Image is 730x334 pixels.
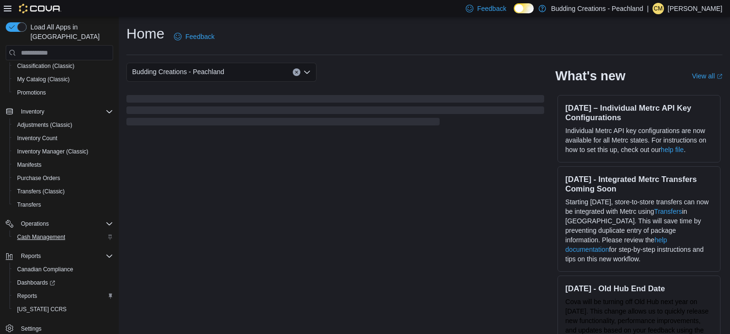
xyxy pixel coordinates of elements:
button: My Catalog (Classic) [10,73,117,86]
span: Purchase Orders [17,174,60,182]
span: My Catalog (Classic) [13,74,113,85]
a: Canadian Compliance [13,264,77,275]
button: Inventory Count [10,132,117,145]
span: Dashboards [13,277,113,288]
button: Open list of options [303,68,311,76]
button: Classification (Classic) [10,59,117,73]
span: Transfers (Classic) [13,186,113,197]
span: Inventory Count [13,133,113,144]
a: Transfers (Classic) [13,186,68,197]
p: Budding Creations - Peachland [551,3,643,14]
button: Canadian Compliance [10,263,117,276]
a: View allExternal link [692,72,722,80]
span: Operations [17,218,113,229]
span: Classification (Classic) [13,60,113,72]
a: Manifests [13,159,45,171]
button: Cash Management [10,230,117,244]
button: Inventory Manager (Classic) [10,145,117,158]
span: Canadian Compliance [13,264,113,275]
a: Cash Management [13,231,69,243]
h3: [DATE] – Individual Metrc API Key Configurations [566,103,712,122]
span: Promotions [17,89,46,96]
button: Operations [2,217,117,230]
span: Operations [21,220,49,228]
span: Inventory Count [17,134,58,142]
a: My Catalog (Classic) [13,74,74,85]
span: My Catalog (Classic) [17,76,70,83]
p: Individual Metrc API key configurations are now available for all Metrc states. For instructions ... [566,126,712,154]
input: Dark Mode [514,3,534,13]
h3: [DATE] - Integrated Metrc Transfers Coming Soon [566,174,712,193]
button: Reports [17,250,45,262]
span: Transfers [13,199,113,210]
span: Transfers [17,201,41,209]
span: Manifests [17,161,41,169]
span: Dark Mode [514,13,514,14]
span: Promotions [13,87,113,98]
span: Settings [21,325,41,333]
span: Loading [126,97,544,127]
span: Inventory [21,108,44,115]
span: Feedback [477,4,506,13]
a: Adjustments (Classic) [13,119,76,131]
a: Purchase Orders [13,172,64,184]
button: Clear input [293,68,300,76]
div: Chris Manolescu [653,3,664,14]
a: Promotions [13,87,50,98]
h2: What's new [556,68,625,84]
a: help documentation [566,236,667,253]
a: [US_STATE] CCRS [13,304,70,315]
button: Transfers [10,198,117,211]
h3: [DATE] - Old Hub End Date [566,284,712,293]
a: Feedback [170,27,218,46]
img: Cova [19,4,61,13]
button: Reports [2,249,117,263]
span: Inventory [17,106,113,117]
span: Purchase Orders [13,172,113,184]
a: Transfers [13,199,45,210]
a: Transfers [654,208,682,215]
a: Dashboards [10,276,117,289]
span: Transfers (Classic) [17,188,65,195]
span: Washington CCRS [13,304,113,315]
span: Budding Creations - Peachland [132,66,224,77]
span: Inventory Manager (Classic) [17,148,88,155]
a: Dashboards [13,277,59,288]
span: CM [654,3,663,14]
a: Inventory Manager (Classic) [13,146,92,157]
button: Transfers (Classic) [10,185,117,198]
span: Reports [13,290,113,302]
span: Canadian Compliance [17,266,73,273]
button: Reports [10,289,117,303]
a: Reports [13,290,41,302]
span: Cash Management [13,231,113,243]
span: Inventory Manager (Classic) [13,146,113,157]
span: Manifests [13,159,113,171]
span: Adjustments (Classic) [13,119,113,131]
h1: Home [126,24,164,43]
a: Classification (Classic) [13,60,78,72]
button: Inventory [17,106,48,117]
button: Promotions [10,86,117,99]
button: [US_STATE] CCRS [10,303,117,316]
button: Purchase Orders [10,172,117,185]
span: Classification (Classic) [17,62,75,70]
button: Manifests [10,158,117,172]
button: Inventory [2,105,117,118]
p: Starting [DATE], store-to-store transfers can now be integrated with Metrc using in [GEOGRAPHIC_D... [566,197,712,264]
button: Adjustments (Classic) [10,118,117,132]
span: Dashboards [17,279,55,286]
span: Cash Management [17,233,65,241]
svg: External link [717,74,722,79]
a: help file [661,146,683,153]
span: Feedback [185,32,214,41]
button: Operations [17,218,53,229]
span: Reports [21,252,41,260]
span: Reports [17,292,37,300]
span: Load All Apps in [GEOGRAPHIC_DATA] [27,22,113,41]
a: Inventory Count [13,133,61,144]
span: Adjustments (Classic) [17,121,72,129]
span: Reports [17,250,113,262]
p: | [647,3,649,14]
span: [US_STATE] CCRS [17,305,67,313]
